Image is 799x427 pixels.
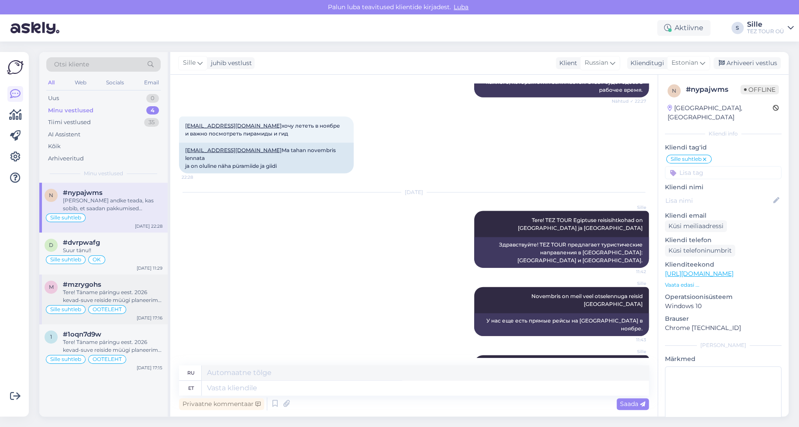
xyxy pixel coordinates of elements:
div: Email [142,77,161,88]
div: Klienditugi [627,59,664,68]
div: # nypajwms [686,84,740,95]
span: Luba [451,3,471,11]
p: Brauser [665,314,782,323]
p: Märkmed [665,354,782,364]
p: Chrome [TECHNICAL_ID] [665,323,782,333]
span: Tere! TEZ TOUR Egiptuse reisisihtkohad on [GEOGRAPHIC_DATA] ja [GEOGRAPHIC_DATA] [518,216,644,231]
div: Uus [48,94,59,103]
span: Offline [740,85,779,94]
span: Sille suhtleb [671,156,702,162]
span: 1 [50,333,52,340]
div: [PERSON_NAME] andke teada, kas sobib, et saadan pakkumised mainitud sihtkohtadesse [63,197,162,212]
p: Windows 10 [665,302,782,311]
span: #dvrpwafg [63,239,100,246]
a: [URL][DOMAIN_NAME] [665,270,734,278]
div: У нас еще есть прямые рейсы на [GEOGRAPHIC_DATA] в ноябре. [474,313,649,336]
div: Arhiveeri vestlus [713,57,781,69]
span: 22:28 [182,174,214,180]
span: Estonian [672,58,698,68]
p: Operatsioonisüsteem [665,292,782,302]
div: 35 [144,118,159,127]
div: Suur tänu!! [63,246,162,254]
span: d [49,242,53,248]
div: Web [73,77,88,88]
div: Küsi meiliaadressi [665,220,727,232]
span: Russian [585,58,608,68]
span: Sille [183,58,196,68]
div: et [188,381,194,396]
div: Здравствуйте! TEZ TOUR предлагает туристические направления в [GEOGRAPHIC_DATA]: [GEOGRAPHIC_DATA... [474,237,649,267]
div: [DATE] [179,188,649,196]
div: [DATE] 17:16 [137,315,162,321]
p: Vaata edasi ... [665,281,782,289]
p: Kliendi telefon [665,236,782,245]
span: Sille suhtleb [50,257,81,262]
div: 0 [146,94,159,103]
div: [DATE] 11:29 [137,265,162,271]
span: Sille suhtleb [50,215,81,220]
div: Aktiivne [657,20,710,36]
a: [EMAIL_ADDRESS][DOMAIN_NAME] [185,122,282,128]
div: Minu vestlused [48,106,93,115]
div: Tere! Täname päringu eest. 2026 kevad-suve reiside müügi planeerime avada oktoobris 2025. Teie pä... [63,288,162,304]
div: Arhiveeritud [48,154,84,163]
div: [DATE] 22:28 [135,223,162,229]
span: OK [93,257,101,262]
span: #1oqn7d9w [63,330,101,338]
img: Askly Logo [7,59,24,76]
div: [GEOGRAPHIC_DATA], [GEOGRAPHIC_DATA] [668,104,773,122]
span: Sille [613,348,646,354]
div: [PERSON_NAME] [665,341,782,349]
div: AI Assistent [48,130,80,139]
span: m [49,284,54,290]
div: TEZ TOUR OÜ [747,28,784,35]
p: Klienditeekond [665,260,782,269]
span: Sille suhtleb [50,357,81,362]
div: Sille [747,21,784,28]
p: Kliendi nimi [665,183,782,192]
div: Ma tahan novembris lennata ja on oluline näha püramiide ​​ja giidi [179,142,354,173]
div: [DATE] 17:15 [137,365,162,371]
span: Nähtud ✓ 22:27 [612,97,646,104]
span: Otsi kliente [54,60,89,69]
span: хочу лететь в ноябре и важно посмотреть пирамиды и гид [185,122,340,136]
span: Sille [613,280,646,286]
div: Tiimi vestlused [48,118,91,127]
span: 11:42 [613,268,646,274]
span: OOTELEHT [93,357,122,362]
span: #nypajwms [63,189,103,197]
span: Sille [613,204,646,210]
div: Tere! Täname päringu eest. 2026 kevad-suve reiside müügi planeerime avada oktoobris 2025. Teie pä... [63,338,162,354]
div: S [731,22,744,34]
div: Kliendi info [665,130,782,138]
span: n [49,192,53,198]
a: [EMAIL_ADDRESS][DOMAIN_NAME] [185,146,282,153]
span: n [672,87,676,94]
span: Minu vestlused [84,170,123,177]
div: juhib vestlust [207,59,252,68]
div: All [46,77,56,88]
input: Lisa nimi [665,196,771,205]
div: 4 [146,106,159,115]
a: SilleTEZ TOUR OÜ [747,21,794,35]
p: Kliendi email [665,211,782,220]
div: Socials [104,77,126,88]
p: Kliendi tag'id [665,143,782,152]
span: Novembris on meil veel otselennuga reisid [GEOGRAPHIC_DATA] [531,292,644,307]
div: ru [187,365,195,380]
span: #mzrygohs [63,281,101,288]
input: Lisa tag [665,166,782,179]
div: Klient [556,59,577,68]
span: Saada [620,400,645,408]
div: Kõik [48,142,61,151]
span: Sille suhtleb [50,307,81,312]
div: Küsi telefoninumbrit [665,245,735,257]
div: Privaatne kommentaar [179,398,264,410]
span: 11:43 [613,336,646,343]
span: OOTELEHT [93,307,122,312]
